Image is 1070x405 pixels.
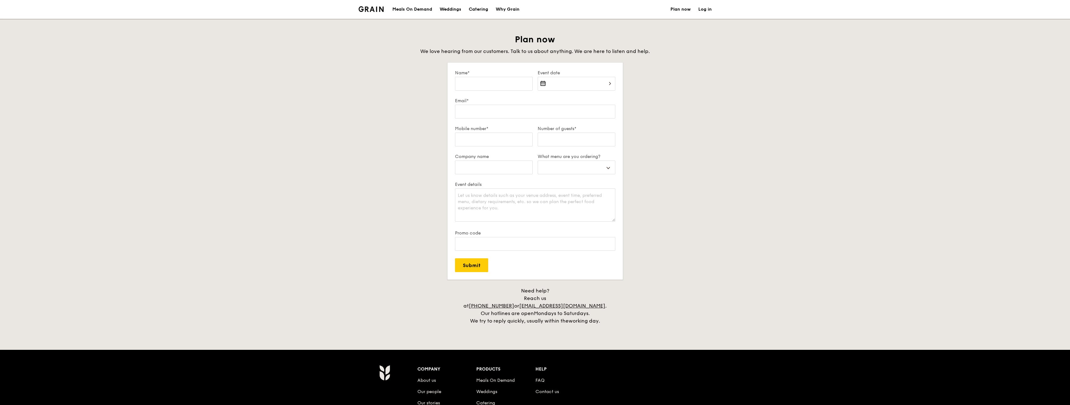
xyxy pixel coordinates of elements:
label: Mobile number* [455,126,533,131]
a: Contact us [535,389,559,394]
label: Event details [455,182,615,187]
a: Weddings [476,389,497,394]
a: Our people [417,389,441,394]
textarea: Let us know details such as your venue address, event time, preferred menu, dietary requirements,... [455,188,615,222]
label: Name* [455,70,533,76]
div: Help [535,365,595,374]
input: Submit [455,258,488,272]
label: Event date [538,70,615,76]
label: Number of guests* [538,126,615,131]
a: [PHONE_NUMBER] [469,303,514,309]
label: Email* [455,98,615,103]
img: Grain [359,6,384,12]
a: Meals On Demand [476,378,515,383]
a: About us [417,378,436,383]
div: Company [417,365,477,374]
a: FAQ [535,378,545,383]
label: What menu are you ordering? [538,154,615,159]
span: Plan now [515,34,555,45]
label: Company name [455,154,533,159]
div: Need help? Reach us at or . Our hotlines are open We try to reply quickly, usually within the [457,287,613,325]
a: Logotype [359,6,384,12]
div: Products [476,365,535,374]
span: Mondays to Saturdays. [534,310,590,316]
a: [EMAIL_ADDRESS][DOMAIN_NAME] [519,303,605,309]
span: We love hearing from our customers. Talk to us about anything. We are here to listen and help. [420,48,650,54]
img: AYc88T3wAAAABJRU5ErkJggg== [379,365,390,381]
span: working day. [569,318,600,324]
label: Promo code [455,230,615,236]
